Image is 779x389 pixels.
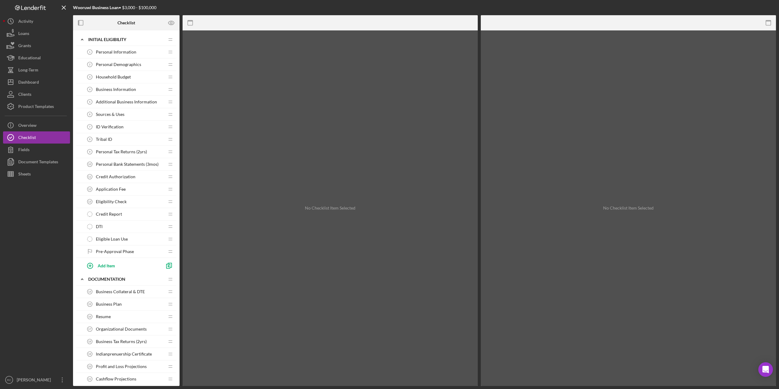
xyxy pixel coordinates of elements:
[96,314,111,319] span: Resume
[89,88,91,91] tspan: 4
[96,352,152,356] span: Indianprenuership Certificate
[89,100,91,103] tspan: 5
[88,340,91,343] tspan: 18
[88,377,91,380] tspan: 21
[73,5,119,10] b: Wooruwi Business Loan
[18,27,29,41] div: Loans
[89,63,91,66] tspan: 2
[18,100,54,114] div: Product Templates
[73,5,156,10] div: • $3,000 - $100,000
[96,212,122,217] span: Credit Report
[88,175,91,178] tspan: 11
[88,328,91,331] tspan: 17
[3,27,70,40] button: Loans
[96,174,135,179] span: Credit Authorization
[18,64,38,78] div: Long-Term
[88,303,91,306] tspan: 15
[603,206,654,210] div: No Checklist Item Selected
[96,302,122,307] span: Business Plan
[7,378,11,382] text: RC
[88,277,164,282] div: Documentation
[88,163,91,166] tspan: 10
[96,224,103,229] span: DTI
[96,112,124,117] span: Sources & Uses
[305,206,355,210] div: No Checklist Item Selected
[3,64,70,76] button: Long-Term
[3,40,70,52] button: Grants
[96,364,147,369] span: Profit and Loss Projections
[96,377,136,381] span: Cashflow Projections
[3,131,70,144] button: Checklist
[18,144,30,157] div: Fields
[18,52,41,65] div: Educational
[96,249,134,254] span: Pre-Approval Phase
[96,187,126,192] span: Application Fee
[88,200,91,203] tspan: 13
[3,144,70,156] button: Fields
[3,374,70,386] button: RC[PERSON_NAME]
[88,188,91,191] tspan: 12
[88,365,91,368] tspan: 20
[88,37,164,42] div: Initial Eligibility
[89,125,91,128] tspan: 7
[117,20,135,25] b: Checklist
[18,76,39,90] div: Dashboard
[3,156,70,168] button: Document Templates
[3,76,70,88] button: Dashboard
[88,315,91,318] tspan: 16
[18,131,36,145] div: Checklist
[96,289,145,294] span: Business Collateral & DTE
[96,149,147,154] span: Personal Tax Returns (2yrs)
[96,199,127,204] span: Eligibility Check
[3,15,70,27] button: Activity
[758,362,773,377] div: Open Intercom Messenger
[88,353,91,356] tspan: 19
[98,260,115,271] div: Add Item
[18,119,37,133] div: Overview
[3,88,70,100] button: Clients
[82,259,161,272] button: Add Item
[96,327,147,332] span: Organizational Documents
[96,99,157,104] span: Additional Business Information
[96,50,136,54] span: Personal Information
[96,162,159,167] span: Personal Bank Statements (3mos)
[88,290,91,293] tspan: 14
[96,124,124,129] span: ID Verification
[18,40,31,53] div: Grants
[3,119,70,131] button: Overview
[15,374,55,387] div: [PERSON_NAME]
[18,168,31,182] div: Sheets
[89,50,91,54] tspan: 1
[89,113,91,116] tspan: 6
[18,15,33,29] div: Activity
[89,150,91,153] tspan: 9
[18,156,58,169] div: Document Templates
[96,339,147,344] span: Business Tax Returns (2yrs)
[96,75,131,79] span: Household Budget
[96,87,136,92] span: Business Information
[96,237,128,241] span: Eligible Loan Use
[3,52,70,64] button: Educational
[89,138,91,141] tspan: 8
[3,168,70,180] button: Sheets
[18,88,31,102] div: Clients
[89,75,91,78] tspan: 3
[96,137,112,142] span: Tribal ID
[96,62,141,67] span: Personal Demographics
[3,100,70,113] button: Product Templates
